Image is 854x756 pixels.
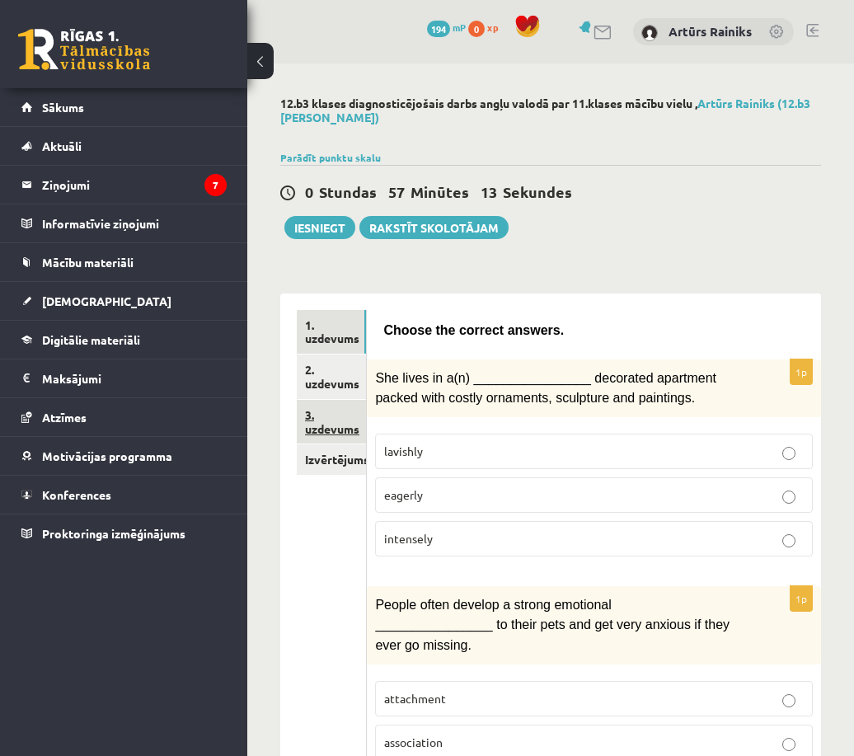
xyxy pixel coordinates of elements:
span: She lives in a(n) ________________ decorated apartment packed with costly ornaments, sculpture an... [375,371,716,405]
input: attachment [782,694,795,707]
span: Minūtes [411,182,469,201]
input: lavishly [782,447,795,460]
a: Maksājumi [21,359,227,397]
input: intensely [782,534,795,547]
span: Mācību materiāli [42,255,134,270]
legend: Ziņojumi [42,166,227,204]
a: Izvērtējums! [297,444,366,475]
span: Konferences [42,487,111,502]
a: Artūrs Rainiks (12.b3 [PERSON_NAME]) [280,96,810,124]
span: Motivācijas programma [42,448,172,463]
span: Sekundes [503,182,572,201]
a: Digitālie materiāli [21,321,227,359]
a: Proktoringa izmēģinājums [21,514,227,552]
span: lavishly [384,444,423,458]
h2: 12.b3 klases diagnosticējošais darbs angļu valodā par 11.klases mācību vielu , [280,96,821,124]
span: Choose the correct answers. [383,323,564,337]
a: Rīgas 1. Tālmācības vidusskola [18,29,150,70]
a: Parādīt punktu skalu [280,151,381,164]
a: Sākums [21,88,227,126]
span: Atzīmes [42,410,87,425]
a: Motivācijas programma [21,437,227,475]
p: 1p [790,585,813,612]
input: eagerly [782,491,795,504]
span: Stundas [319,182,377,201]
span: [DEMOGRAPHIC_DATA] [42,293,171,308]
a: 3. uzdevums [297,400,366,444]
a: Konferences [21,476,227,514]
input: association [782,738,795,751]
legend: Maksājumi [42,359,227,397]
span: Sākums [42,100,84,115]
span: Aktuāli [42,139,82,153]
a: 2. uzdevums [297,355,366,399]
span: intensely [384,531,433,546]
legend: Informatīvie ziņojumi [42,204,227,242]
span: 0 [305,182,313,201]
a: Aktuāli [21,127,227,165]
i: 7 [204,174,227,196]
span: Proktoringa izmēģinājums [42,526,185,541]
span: attachment [384,691,446,706]
button: Iesniegt [284,216,355,239]
a: [DEMOGRAPHIC_DATA] [21,282,227,320]
a: Informatīvie ziņojumi [21,204,227,242]
span: eagerly [384,487,423,502]
span: 13 [481,182,497,201]
a: 1. uzdevums [297,310,366,355]
a: Atzīmes [21,398,227,436]
span: Digitālie materiāli [42,332,140,347]
span: association [384,735,443,749]
a: Mācību materiāli [21,243,227,281]
p: 1p [790,359,813,385]
span: 57 [388,182,405,201]
a: Rakstīt skolotājam [359,216,509,239]
span: People often develop a strong emotional ________________ to their pets and get very anxious if th... [375,598,730,652]
a: Ziņojumi7 [21,166,227,204]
